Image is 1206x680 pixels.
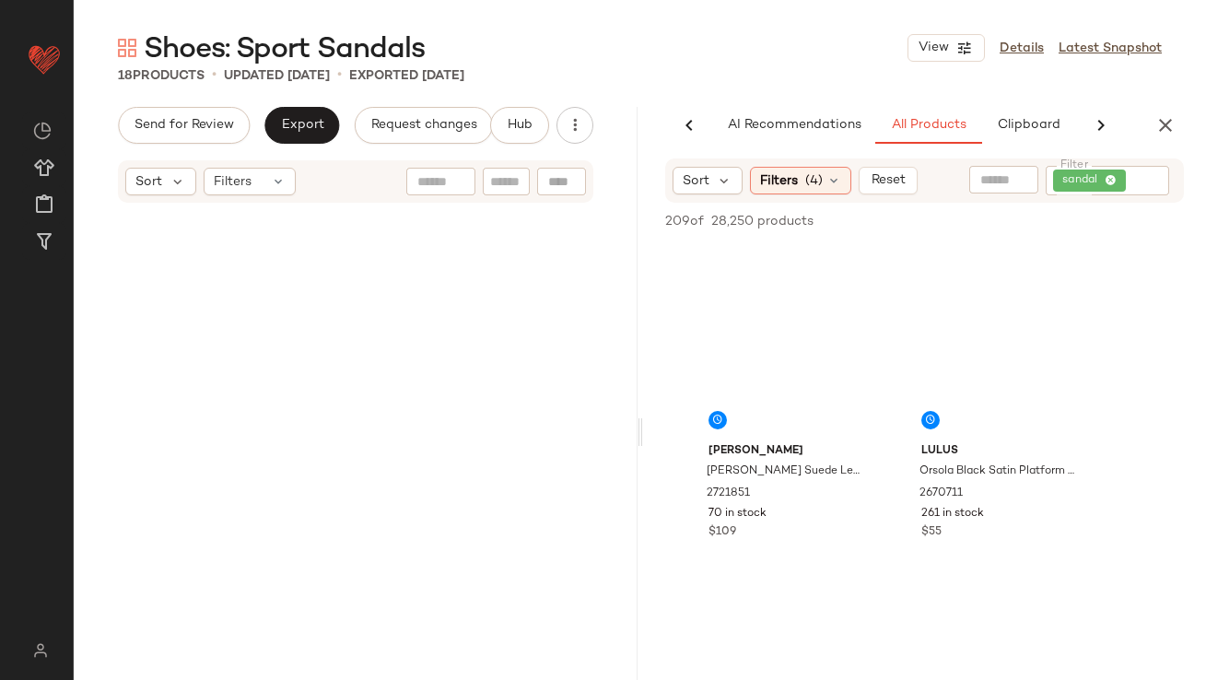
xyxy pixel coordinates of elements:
span: Hub [506,118,532,133]
span: sandal [1062,172,1105,189]
span: Request changes [370,118,477,133]
span: Sort [135,172,162,192]
span: $55 [921,524,942,541]
span: Shoes: Sport Sandals [144,31,425,68]
span: Clipboard [996,118,1060,133]
button: Reset [859,167,918,194]
span: 209 of [665,212,704,231]
p: updated [DATE] [224,66,330,86]
a: Details [1000,39,1044,58]
span: (4) [805,171,823,191]
span: $109 [708,524,736,541]
span: 2670711 [919,486,963,502]
span: [PERSON_NAME] [708,443,864,460]
span: Reset [871,173,906,188]
img: svg%3e [33,122,52,140]
img: svg%3e [118,39,136,57]
span: Send for Review [134,118,234,133]
span: 261 in stock [921,506,984,522]
span: Sort [683,171,709,191]
span: Lulus [921,443,1077,460]
img: svg%3e [22,643,58,658]
span: Export [280,118,323,133]
div: Products [118,66,205,86]
img: heart_red.DM2ytmEG.svg [26,41,63,77]
span: [PERSON_NAME] Suede Leather Slingback High Heel Sandals [707,463,862,480]
span: AI Recommendations [726,118,861,133]
button: Send for Review [118,107,250,144]
a: Latest Snapshot [1059,39,1162,58]
button: Request changes [355,107,493,144]
button: Hub [490,107,549,144]
span: 18 [118,69,133,83]
span: All Products [890,118,966,133]
span: • [337,64,342,87]
span: Filters [214,172,252,192]
span: View [918,41,949,55]
span: • [212,64,217,87]
span: 70 in stock [708,506,767,522]
button: Export [264,107,339,144]
span: 28,250 products [711,212,814,231]
button: View [907,34,985,62]
span: Filters [760,171,798,191]
span: Orsola Black Satin Platform Ankle Strap Sandals [919,463,1075,480]
p: Exported [DATE] [349,66,464,86]
span: 2721851 [707,486,750,502]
